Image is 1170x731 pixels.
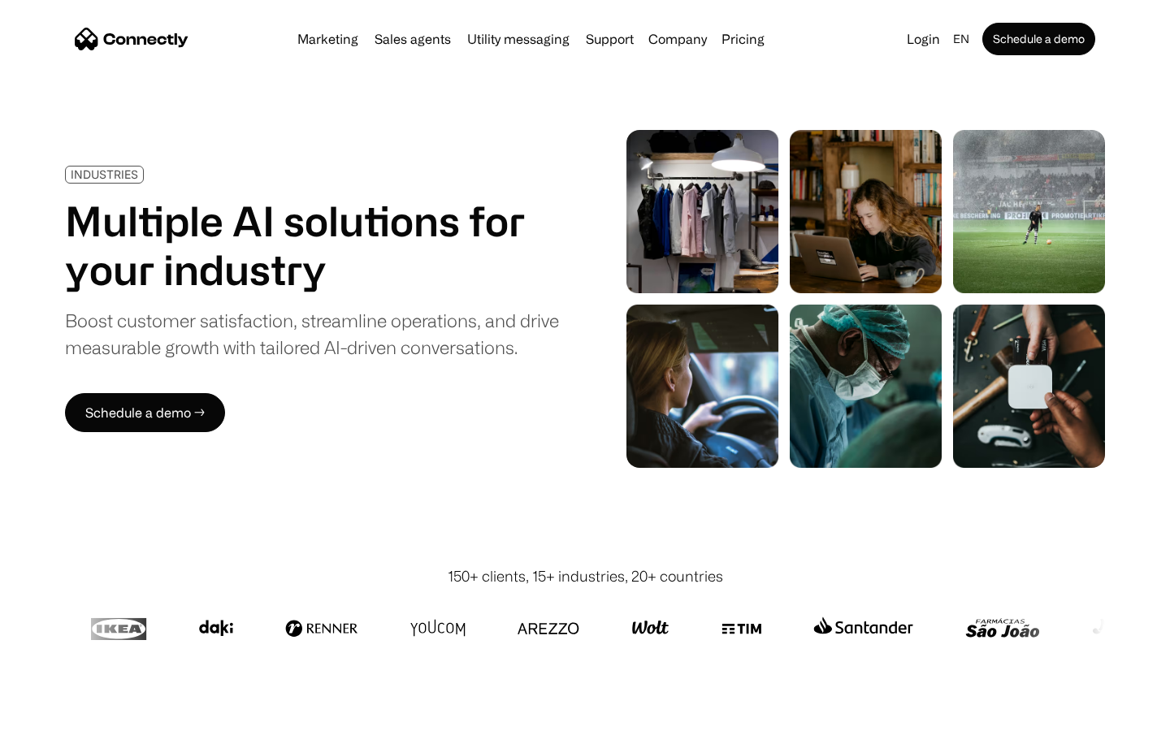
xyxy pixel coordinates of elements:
a: Utility messaging [461,32,576,45]
div: Company [648,28,707,50]
a: Support [579,32,640,45]
aside: Language selected: English [16,701,97,725]
div: en [953,28,969,50]
div: Boost customer satisfaction, streamline operations, and drive measurable growth with tailored AI-... [65,307,559,361]
div: INDUSTRIES [71,168,138,180]
a: Pricing [715,32,771,45]
div: 150+ clients, 15+ industries, 20+ countries [448,565,723,587]
a: Sales agents [368,32,457,45]
ul: Language list [32,703,97,725]
a: Marketing [291,32,365,45]
h1: Multiple AI solutions for your industry [65,197,559,294]
a: Login [900,28,947,50]
a: Schedule a demo [982,23,1095,55]
a: Schedule a demo → [65,393,225,432]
